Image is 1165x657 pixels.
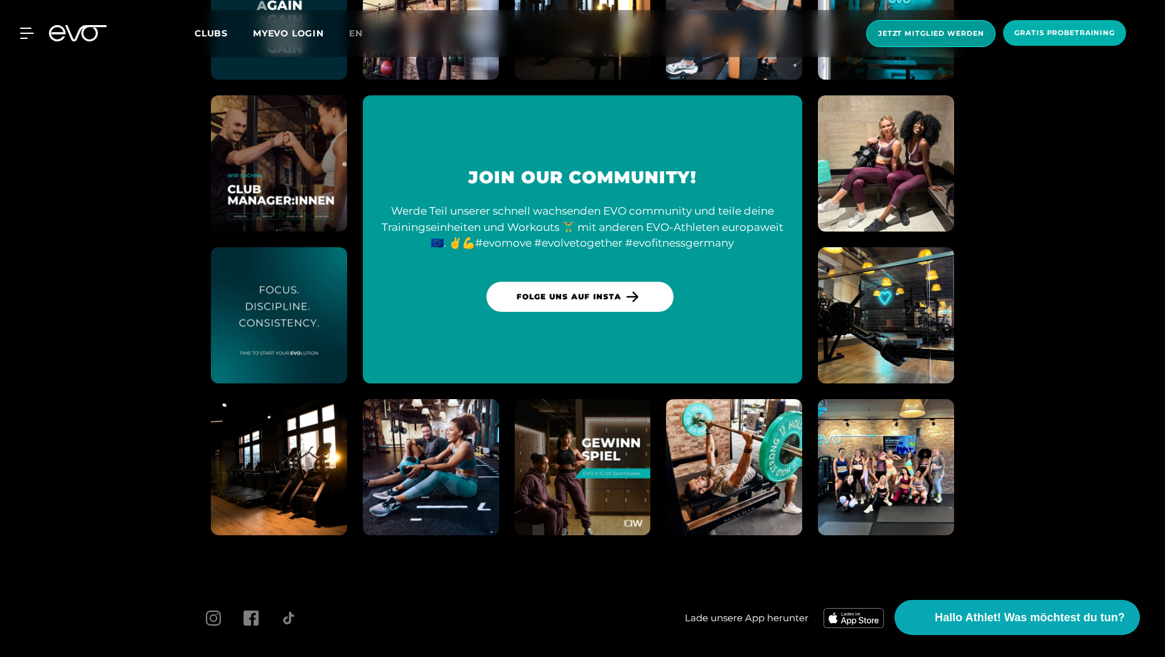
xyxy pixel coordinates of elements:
a: MYEVO LOGIN [253,28,324,39]
span: Jetzt Mitglied werden [878,28,984,39]
img: evofitness instagram [211,247,347,383]
img: evofitness instagram [818,247,954,383]
span: FOLGE UNS AUF INSTA [517,291,621,302]
img: evofitness app [824,608,884,628]
img: evofitness instagram [211,399,347,535]
a: Jetzt Mitglied werden [862,20,999,47]
span: Lade unsere App herunter [685,611,808,626]
img: evofitness instagram [666,399,802,535]
a: Clubs [195,27,253,39]
img: evofitness instagram [363,399,499,535]
span: Clubs [195,28,228,39]
a: en [349,26,378,41]
div: Werde Teil unserer schnell wachsenden EVO community und teile deine Trainingseinheiten und Workou... [378,203,787,252]
span: Gratis Probetraining [1014,28,1115,38]
img: evofitness instagram [211,95,347,232]
img: evofitness instagram [818,95,954,232]
span: Hallo Athlet! Was möchtest du tun? [935,609,1125,626]
a: Gratis Probetraining [999,20,1130,47]
img: evofitness instagram [515,399,651,535]
button: Hallo Athlet! Was möchtest du tun? [894,600,1140,635]
a: FOLGE UNS AUF INSTA [486,282,673,312]
h3: Join our Community! [378,167,787,188]
span: en [349,28,363,39]
img: evofitness instagram [818,399,954,535]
